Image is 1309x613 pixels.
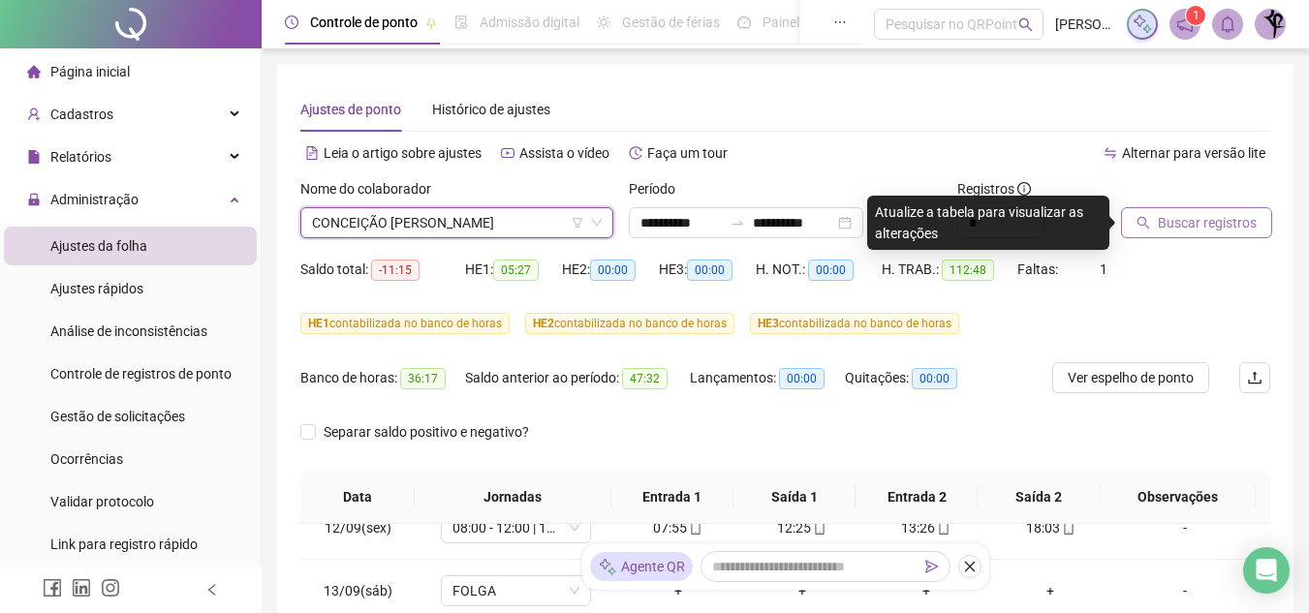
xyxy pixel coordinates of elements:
[1176,15,1194,33] span: notification
[1132,14,1153,35] img: sparkle-icon.fc2bf0ac1784a2077858766a79e2daf3.svg
[659,259,756,281] div: HE 3:
[756,580,849,601] div: +
[1068,367,1194,388] span: Ver espelho de ponto
[611,471,733,524] th: Entrada 1
[598,557,617,577] img: sparkle-icon.fc2bf0ac1784a2077858766a79e2daf3.svg
[300,259,465,281] div: Saldo total:
[811,521,826,535] span: mobile
[763,15,838,30] span: Painel do DP
[1256,10,1285,39] img: 91745
[733,471,856,524] th: Saída 1
[1122,145,1265,161] span: Alternar para versão lite
[632,580,725,601] div: +
[1186,6,1205,25] sup: 1
[1055,14,1115,35] span: [PERSON_NAME]
[50,323,207,339] span: Análise de inconsistências
[1018,17,1033,32] span: search
[1128,580,1242,601] div: -
[50,64,130,79] span: Página inicial
[325,520,391,536] span: 12/09(sex)
[1137,216,1150,230] span: search
[1100,261,1107,277] span: 1
[882,259,1017,281] div: H. TRAB.:
[305,146,319,160] span: file-text
[285,15,298,29] span: clock-circle
[27,107,41,121] span: user-add
[856,471,978,524] th: Entrada 2
[425,17,437,29] span: pushpin
[756,517,849,538] div: 12:25
[50,149,111,165] span: Relatórios
[1128,517,1242,538] div: -
[562,259,659,281] div: HE 2:
[465,259,562,281] div: HE 1:
[942,260,994,281] span: 112:48
[452,576,579,605] span: FOLGA
[845,367,981,389] div: Quitações:
[300,367,465,389] div: Banco de horas:
[758,317,779,330] span: HE 3
[629,146,642,160] span: history
[525,313,734,334] span: contabilizada no banco de horas
[1158,212,1257,233] span: Buscar registros
[690,367,845,389] div: Lançamentos:
[205,583,219,597] span: left
[72,578,91,598] span: linkedin
[400,368,446,389] span: 36:17
[50,451,123,467] span: Ocorrências
[730,215,745,230] span: to
[957,178,1031,199] span: Registros
[312,208,602,237] span: CONCEIÇÃO APOLINÁRIO DA SILVA
[687,260,732,281] span: 00:00
[925,560,939,573] span: send
[978,471,1100,524] th: Saída 2
[310,15,418,30] span: Controle de ponto
[833,15,847,29] span: ellipsis
[27,193,41,206] span: lock
[1243,547,1290,594] div: Open Intercom Messenger
[452,513,579,542] span: 08:00 - 12:00 | 13:00 - 17:00
[935,521,951,535] span: mobile
[687,521,702,535] span: mobile
[324,145,482,161] span: Leia o artigo sobre ajustes
[629,178,688,199] label: Período
[1193,9,1200,22] span: 1
[50,192,139,207] span: Administração
[454,15,468,29] span: file-done
[867,196,1109,250] div: Atualize a tabela para visualizar as alterações
[963,560,977,573] span: close
[50,536,198,552] span: Link para registro rápido
[1052,362,1209,393] button: Ver espelho de ponto
[316,421,537,443] span: Separar saldo positivo e negativo?
[1017,261,1061,277] span: Faltas:
[300,178,444,199] label: Nome do colaborador
[1004,580,1097,601] div: +
[371,260,420,281] span: -11:15
[50,409,185,424] span: Gestão de solicitações
[1060,521,1075,535] span: mobile
[1017,182,1031,196] span: info-circle
[1101,471,1256,524] th: Observações
[808,260,854,281] span: 00:00
[50,281,143,296] span: Ajustes rápidos
[101,578,120,598] span: instagram
[880,517,973,538] div: 13:26
[533,317,554,330] span: HE 2
[880,580,973,601] div: +
[590,552,693,581] div: Agente QR
[50,494,154,509] span: Validar protocolo
[1104,146,1117,160] span: swap
[622,15,720,30] span: Gestão de férias
[1247,370,1262,385] span: upload
[756,259,882,281] div: H. NOT.:
[50,107,113,122] span: Cadastros
[779,368,825,389] span: 00:00
[501,146,514,160] span: youtube
[27,65,41,78] span: home
[519,145,609,161] span: Assista o vídeo
[465,367,690,389] div: Saldo anterior ao período:
[43,578,62,598] span: facebook
[737,15,751,29] span: dashboard
[647,145,728,161] span: Faça um tour
[1116,486,1240,507] span: Observações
